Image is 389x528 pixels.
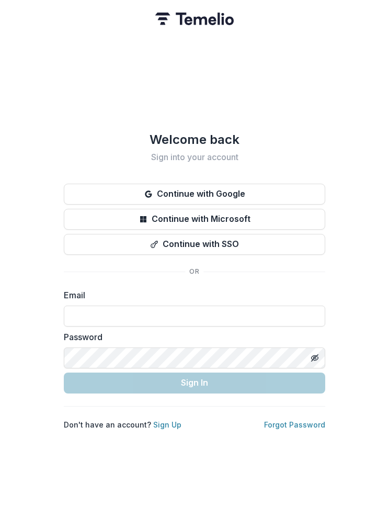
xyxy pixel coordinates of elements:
[64,184,325,205] button: Continue with Google
[64,331,319,343] label: Password
[64,131,325,148] h1: Welcome back
[64,373,325,394] button: Sign In
[306,350,323,366] button: Toggle password visibility
[264,420,325,429] a: Forgot Password
[153,420,181,429] a: Sign Up
[155,13,234,25] img: Temelio
[64,209,325,230] button: Continue with Microsoft
[64,289,319,301] label: Email
[64,419,181,430] p: Don't have an account?
[64,152,325,162] h2: Sign into your account
[64,234,325,255] button: Continue with SSO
